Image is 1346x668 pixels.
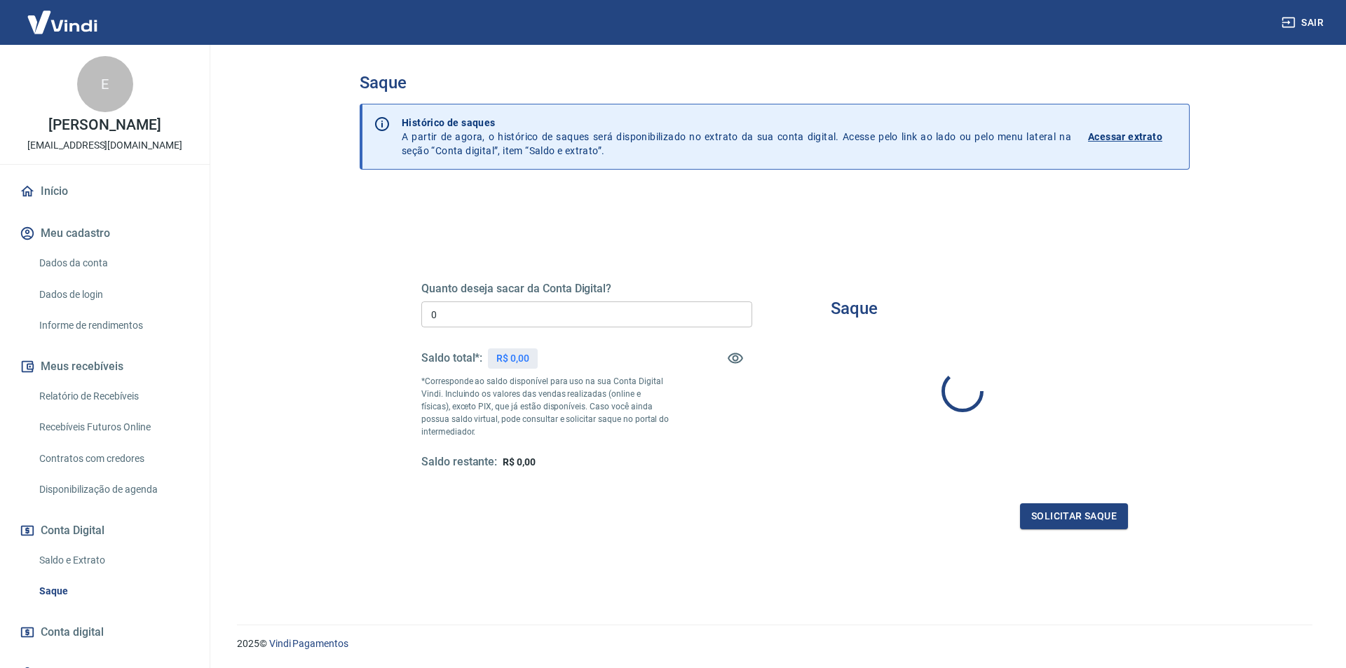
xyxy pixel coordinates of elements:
[77,56,133,112] div: E
[27,138,182,153] p: [EMAIL_ADDRESS][DOMAIN_NAME]
[421,351,482,365] h5: Saldo total*:
[34,475,193,504] a: Disponibilização de agenda
[831,299,878,318] h3: Saque
[41,622,104,642] span: Conta digital
[17,1,108,43] img: Vindi
[48,118,161,132] p: [PERSON_NAME]
[17,515,193,546] button: Conta Digital
[402,116,1071,158] p: A partir de agora, o histórico de saques será disponibilizado no extrato da sua conta digital. Ac...
[17,176,193,207] a: Início
[34,311,193,340] a: Informe de rendimentos
[34,280,193,309] a: Dados de login
[402,116,1071,130] p: Histórico de saques
[503,456,536,468] span: R$ 0,00
[17,351,193,382] button: Meus recebíveis
[34,577,193,606] a: Saque
[34,413,193,442] a: Recebíveis Futuros Online
[360,73,1190,93] h3: Saque
[34,382,193,411] a: Relatório de Recebíveis
[34,444,193,473] a: Contratos com credores
[421,375,669,438] p: *Corresponde ao saldo disponível para uso na sua Conta Digital Vindi. Incluindo os valores das ve...
[34,546,193,575] a: Saldo e Extrato
[237,636,1312,651] p: 2025 ©
[496,351,529,366] p: R$ 0,00
[17,617,193,648] a: Conta digital
[1020,503,1128,529] button: Solicitar saque
[34,249,193,278] a: Dados da conta
[1279,10,1329,36] button: Sair
[421,455,497,470] h5: Saldo restante:
[17,218,193,249] button: Meu cadastro
[421,282,752,296] h5: Quanto deseja sacar da Conta Digital?
[1088,130,1162,144] p: Acessar extrato
[269,638,348,649] a: Vindi Pagamentos
[1088,116,1178,158] a: Acessar extrato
